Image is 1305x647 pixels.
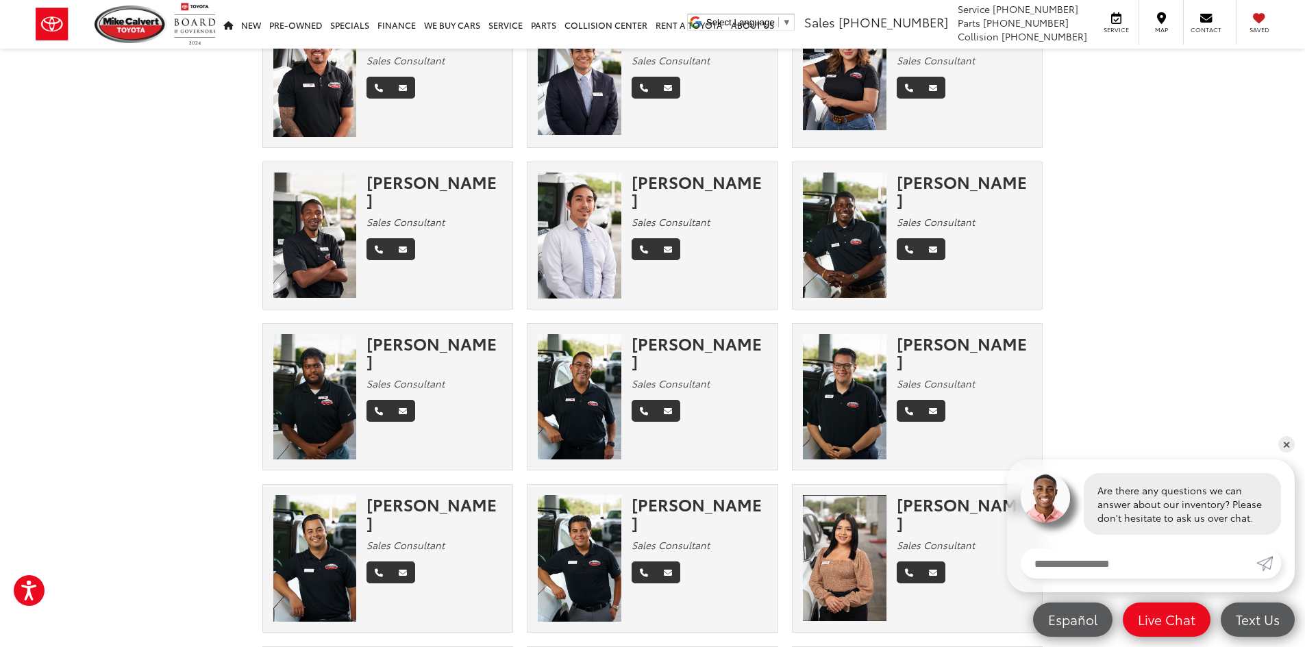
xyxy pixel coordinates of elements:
[95,5,167,43] img: Mike Calvert Toyota
[366,561,391,583] a: Phone
[366,334,502,370] div: [PERSON_NAME]
[1221,602,1295,637] a: Text Us
[958,2,990,16] span: Service
[897,334,1032,370] div: [PERSON_NAME]
[803,173,886,298] img: Victor Balogun
[1002,29,1087,43] span: [PHONE_NUMBER]
[1033,602,1113,637] a: Español
[1021,473,1070,522] img: Agent profile photo
[897,377,975,390] em: Sales Consultant
[366,400,391,422] a: Phone
[1229,611,1287,628] span: Text Us
[1084,473,1281,535] div: Are there any questions we can answer about our inventory? Please don't hesitate to ask us over c...
[632,538,710,552] em: Sales Consultant
[390,400,415,422] a: Email
[366,377,445,390] em: Sales Consultant
[656,561,680,583] a: Email
[983,16,1069,29] span: [PHONE_NUMBER]
[366,495,502,531] div: [PERSON_NAME]
[656,77,680,99] a: Email
[273,10,357,136] img: Efrain Jaimes
[366,538,445,552] em: Sales Consultant
[1131,611,1202,628] span: Live Chat
[897,538,975,552] em: Sales Consultant
[632,238,656,260] a: Phone
[632,215,710,229] em: Sales Consultant
[632,377,710,390] em: Sales Consultant
[897,495,1032,531] div: [PERSON_NAME]
[897,173,1032,209] div: [PERSON_NAME]
[273,495,357,621] img: Carlos Fernandez
[538,173,621,299] img: Paul Morales
[838,13,948,31] span: [PHONE_NUMBER]
[921,400,945,422] a: Email
[897,238,921,260] a: Phone
[897,215,975,229] em: Sales Consultant
[1146,25,1176,34] span: Map
[656,238,680,260] a: Email
[921,238,945,260] a: Email
[1123,602,1210,637] a: Live Chat
[632,561,656,583] a: Phone
[538,10,621,135] img: Rene Ayala
[804,13,835,31] span: Sales
[366,238,391,260] a: Phone
[1041,611,1104,628] span: Español
[1244,25,1274,34] span: Saved
[632,400,656,422] a: Phone
[778,17,779,27] span: ​
[803,495,886,620] img: Vanessa Escalante
[390,238,415,260] a: Email
[897,53,975,67] em: Sales Consultant
[921,561,945,583] a: Email
[366,173,502,209] div: [PERSON_NAME]
[366,215,445,229] em: Sales Consultant
[1256,548,1281,579] a: Submit
[921,77,945,99] a: Email
[390,561,415,583] a: Email
[1021,548,1256,579] input: Enter your message
[958,29,999,43] span: Collision
[632,77,656,99] a: Phone
[273,173,357,298] img: Blake Davis
[803,10,886,136] img: Dora Garcia
[390,77,415,99] a: Email
[366,53,445,67] em: Sales Consultant
[538,495,621,622] img: Daniel Fernandez
[632,334,767,370] div: [PERSON_NAME]
[1191,25,1221,34] span: Contact
[897,400,921,422] a: Phone
[897,561,921,583] a: Phone
[803,334,886,460] img: Javier Saenz
[538,334,621,460] img: Seferino Palacios
[782,17,791,27] span: ▼
[993,2,1078,16] span: [PHONE_NUMBER]
[1101,25,1132,34] span: Service
[366,77,391,99] a: Phone
[632,173,767,209] div: [PERSON_NAME]
[656,400,680,422] a: Email
[632,495,767,531] div: [PERSON_NAME]
[897,77,921,99] a: Phone
[958,16,980,29] span: Parts
[632,53,710,67] em: Sales Consultant
[273,334,357,460] img: Ebenezer Bhaskaran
